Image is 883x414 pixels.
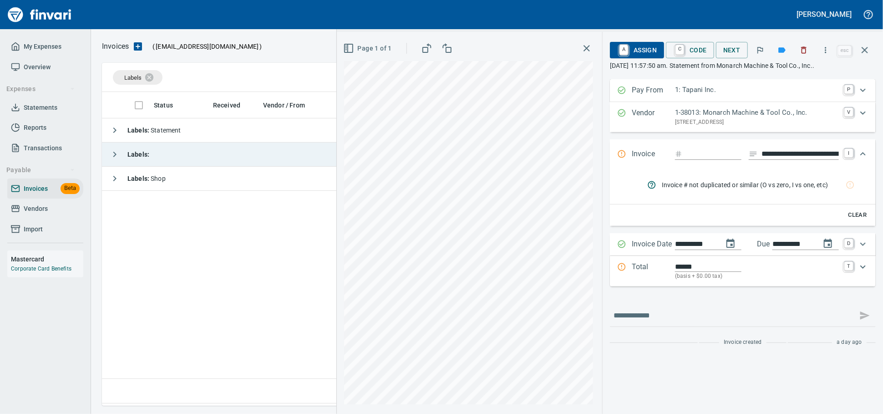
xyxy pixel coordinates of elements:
[817,233,839,255] button: change due date
[610,139,876,169] div: Expand
[640,173,868,197] nav: rules from agents
[844,261,853,271] a: T
[844,148,853,158] a: I
[750,40,770,60] button: Flag
[675,148,682,159] svg: Invoice number
[816,40,836,60] button: More
[7,118,83,138] a: Reports
[675,272,839,281] p: (basis + $0.00 tax)
[720,233,741,255] button: change date
[610,256,876,286] div: Expand
[7,219,83,240] a: Import
[843,208,872,222] button: Clear
[124,74,142,81] span: Labels
[5,4,74,26] img: Finvari
[675,45,684,55] a: C
[341,40,396,57] button: Page 1 of 1
[213,100,240,111] span: Received
[127,175,166,182] span: Shop
[837,338,862,347] span: a day ago
[263,100,317,111] span: Vendor / From
[24,41,61,52] span: My Expenses
[24,203,48,215] span: Vendors
[127,127,151,134] strong: Labels :
[129,41,147,52] button: Upload an Invoice
[24,102,57,113] span: Statements
[619,45,628,55] a: A
[610,233,876,256] div: Expand
[632,261,675,281] p: Total
[610,169,876,226] div: Expand
[7,199,83,219] a: Vendors
[749,149,758,158] svg: Invoice description
[632,148,675,160] p: Invoice
[24,224,43,235] span: Import
[6,164,75,176] span: Payable
[102,41,129,52] nav: breadcrumb
[723,45,741,56] span: Next
[154,100,173,111] span: Status
[845,210,870,220] span: Clear
[757,239,800,250] p: Due
[675,118,839,127] p: [STREET_ADDRESS]
[675,85,839,95] p: 1: Tapani Inc.
[154,100,185,111] span: Status
[61,183,80,194] span: Beta
[632,239,675,250] p: Invoice Date
[610,42,664,58] button: AAssign
[844,107,853,117] a: V
[263,100,305,111] span: Vendor / From
[24,183,48,194] span: Invoices
[7,57,83,77] a: Overview
[127,175,151,182] strong: Labels :
[6,83,75,95] span: Expenses
[854,305,876,327] span: This records your message into the invoice and notifies anyone mentioned
[724,338,762,347] span: Invoice created
[610,79,876,102] div: Expand
[3,81,79,97] button: Expenses
[673,42,707,58] span: Code
[7,179,83,199] a: InvoicesBeta
[794,40,814,60] button: Discard
[716,42,748,59] button: Next
[24,143,62,154] span: Transactions
[844,85,853,94] a: P
[102,41,129,52] p: Invoices
[3,162,79,179] button: Payable
[213,100,252,111] span: Received
[147,42,262,51] p: ( )
[24,122,46,133] span: Reports
[24,61,51,73] span: Overview
[797,10,852,19] h5: [PERSON_NAME]
[610,61,876,70] p: [DATE] 11:57:50 am. Statement from Monarch Machine & Tool Co., Inc..
[662,180,847,189] span: Invoice # not duplicated or similar (O vs zero, I vs one, etc)
[836,39,876,61] span: Close invoice
[844,239,853,248] a: D
[7,138,83,158] a: Transactions
[11,254,83,264] h6: Mastercard
[155,42,259,51] span: [EMAIL_ADDRESS][DOMAIN_NAME]
[666,42,714,58] button: CCode
[617,42,657,58] span: Assign
[838,46,852,56] a: esc
[675,107,839,118] p: 1-38013: Monarch Machine & Tool Co., Inc.
[11,266,71,272] a: Corporate Card Benefits
[7,36,83,57] a: My Expenses
[795,7,854,21] button: [PERSON_NAME]
[610,102,876,132] div: Expand
[113,70,162,85] div: Labels
[632,107,675,127] p: Vendor
[127,127,181,134] span: Statement
[345,43,392,54] span: Page 1 of 1
[632,85,675,97] p: Pay From
[7,97,83,118] a: Statements
[772,40,792,60] button: Labels
[127,151,149,158] strong: Labels :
